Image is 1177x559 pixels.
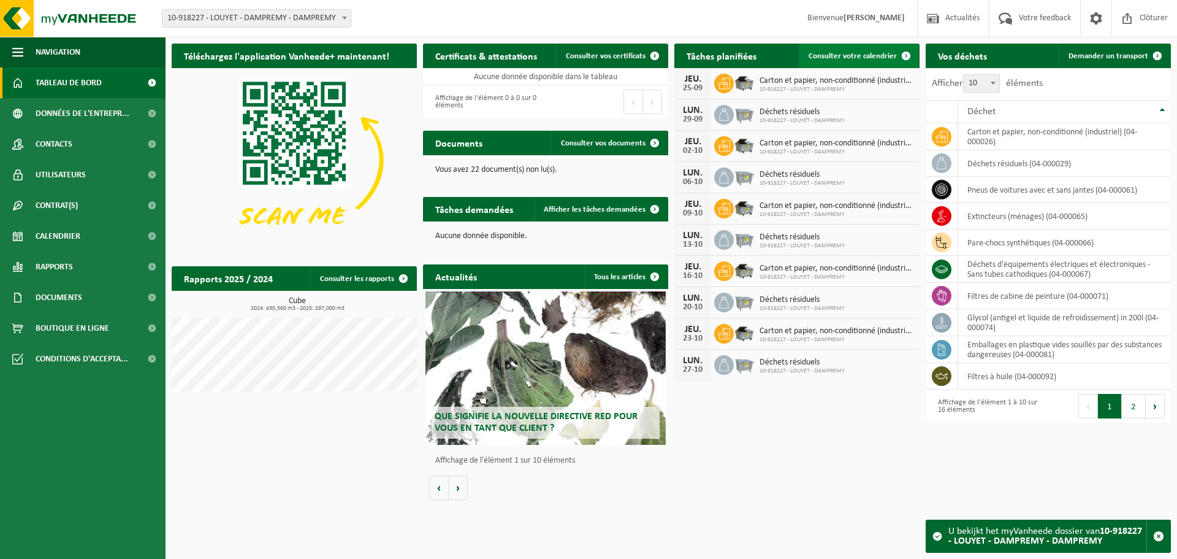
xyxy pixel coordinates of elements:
h2: Rapports 2025 / 2024 [172,266,285,290]
span: Carton et papier, non-conditionné (industriel) [760,139,913,148]
span: Déchets résiduels [760,170,845,180]
span: Consulter vos certificats [566,52,646,60]
a: Que signifie la nouvelle directive RED pour vous en tant que client ? [425,291,666,445]
button: 1 [1098,394,1122,418]
span: Données de l'entrepr... [36,98,129,129]
div: LUN. [680,106,705,115]
button: Previous [1078,394,1098,418]
td: extincteurs (ménages) (04-000065) [958,203,1171,229]
img: WB-2500-GAL-GY-01 [734,103,755,124]
span: 10 [964,75,999,92]
span: Calendrier [36,221,80,252]
span: 10 [963,74,1000,93]
span: 2024: 430,560 m3 - 2025: 297,000 m3 [178,306,417,312]
a: Consulter votre calendrier [799,44,918,68]
span: 10-918227 - LOUYET - DAMPREMY [760,148,913,156]
div: Affichage de l'élément 1 à 10 sur 16 éléments [932,393,1042,420]
span: 10-918227 - LOUYET - DAMPREMY [760,180,845,187]
td: Aucune donnée disponible dans le tableau [423,68,668,85]
span: 10-918227 - LOUYET - DAMPREMY [760,211,913,218]
div: JEU. [680,137,705,147]
h2: Certificats & attestations [423,44,549,67]
span: Que signifie la nouvelle directive RED pour vous en tant que client ? [435,412,638,433]
label: Afficher éléments [932,79,1043,88]
span: 10-918227 - LOUYET - DAMPREMY [760,305,845,312]
h2: Téléchargez l'application Vanheede+ maintenant! [172,44,402,67]
span: Contrat(s) [36,190,78,221]
img: WB-2500-GAL-GY-01 [734,291,755,312]
span: 10-918227 - LOUYET - DAMPREMY [760,242,845,250]
div: 13-10 [680,241,705,249]
a: Consulter vos documents [551,131,667,155]
span: Afficher les tâches demandées [544,206,646,214]
span: Consulter votre calendrier [809,52,897,60]
div: 09-10 [680,209,705,218]
span: Carton et papier, non-conditionné (industriel) [760,326,913,336]
div: LUN. [680,231,705,241]
h2: Tâches demandées [423,197,525,221]
div: 06-10 [680,178,705,187]
span: 10-918227 - LOUYET - DAMPREMY [760,274,913,281]
p: Vous avez 22 document(s) non lu(s). [435,166,656,174]
a: Afficher les tâches demandées [534,197,667,222]
div: JEU. [680,74,705,84]
span: 10-918227 - LOUYET - DAMPREMY [760,117,845,125]
td: pare-chocs synthétiques (04-000066) [958,229,1171,256]
h2: Vos déchets [926,44,999,67]
div: LUN. [680,293,705,303]
td: filtres de cabine de peinture (04-000071) [958,283,1171,309]
td: filtres à huile (04-000092) [958,363,1171,390]
span: Conditions d'accepta... [36,344,128,374]
span: 10-918227 - LOUYET - DAMPREMY [760,86,913,93]
img: WB-2500-GAL-GY-01 [734,166,755,187]
div: LUN. [680,168,705,178]
a: Consulter les rapports [310,266,416,291]
button: Vorige [429,476,449,500]
button: Volgende [449,476,468,500]
p: Aucune donnée disponible. [435,232,656,241]
span: Déchets résiduels [760,358,845,368]
button: 2 [1122,394,1146,418]
button: Previous [623,90,643,114]
span: Rapports [36,252,73,282]
h3: Cube [178,297,417,312]
div: 25-09 [680,84,705,93]
div: LUN. [680,356,705,366]
div: 16-10 [680,272,705,280]
span: Déchet [967,107,996,117]
span: 10-918227 - LOUYET - DAMPREMY - DAMPREMY [162,9,351,28]
img: WB-2500-GAL-GY-01 [734,228,755,249]
div: Affichage de l'élément 0 à 0 sur 0 éléments [429,88,539,115]
span: Utilisateurs [36,160,86,190]
button: Next [643,90,662,114]
strong: 10-918227 - LOUYET - DAMPREMY - DAMPREMY [948,526,1142,546]
td: glycol (antigel et liquide de refroidissement) in 200l (04-000074) [958,309,1171,336]
div: 23-10 [680,334,705,343]
span: 10-918227 - LOUYET - DAMPREMY - DAMPREMY [162,10,351,27]
a: Demander un transport [1059,44,1170,68]
strong: [PERSON_NAME] [844,13,905,23]
img: WB-2500-GAL-GY-01 [734,353,755,374]
img: WB-5000-GAL-GY-01 [734,260,755,280]
span: Carton et papier, non-conditionné (industriel) [760,76,913,86]
span: Consulter vos documents [561,139,646,147]
div: 29-09 [680,115,705,124]
div: 27-10 [680,366,705,374]
td: carton et papier, non-conditionné (industriel) (04-000026) [958,123,1171,150]
div: U bekijkt het myVanheede dossier van [948,520,1146,552]
div: 02-10 [680,147,705,155]
div: JEU. [680,325,705,334]
div: 20-10 [680,303,705,312]
img: WB-5000-GAL-GY-01 [734,134,755,155]
h2: Documents [423,131,495,155]
span: Déchets résiduels [760,107,845,117]
span: Contacts [36,129,72,160]
div: JEU. [680,262,705,272]
span: Déchets résiduels [760,295,845,305]
span: Documents [36,282,82,313]
button: Next [1146,394,1165,418]
span: Carton et papier, non-conditionné (industriel) [760,264,913,274]
div: JEU. [680,199,705,209]
img: WB-5000-GAL-GY-01 [734,322,755,343]
h2: Actualités [423,264,489,288]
